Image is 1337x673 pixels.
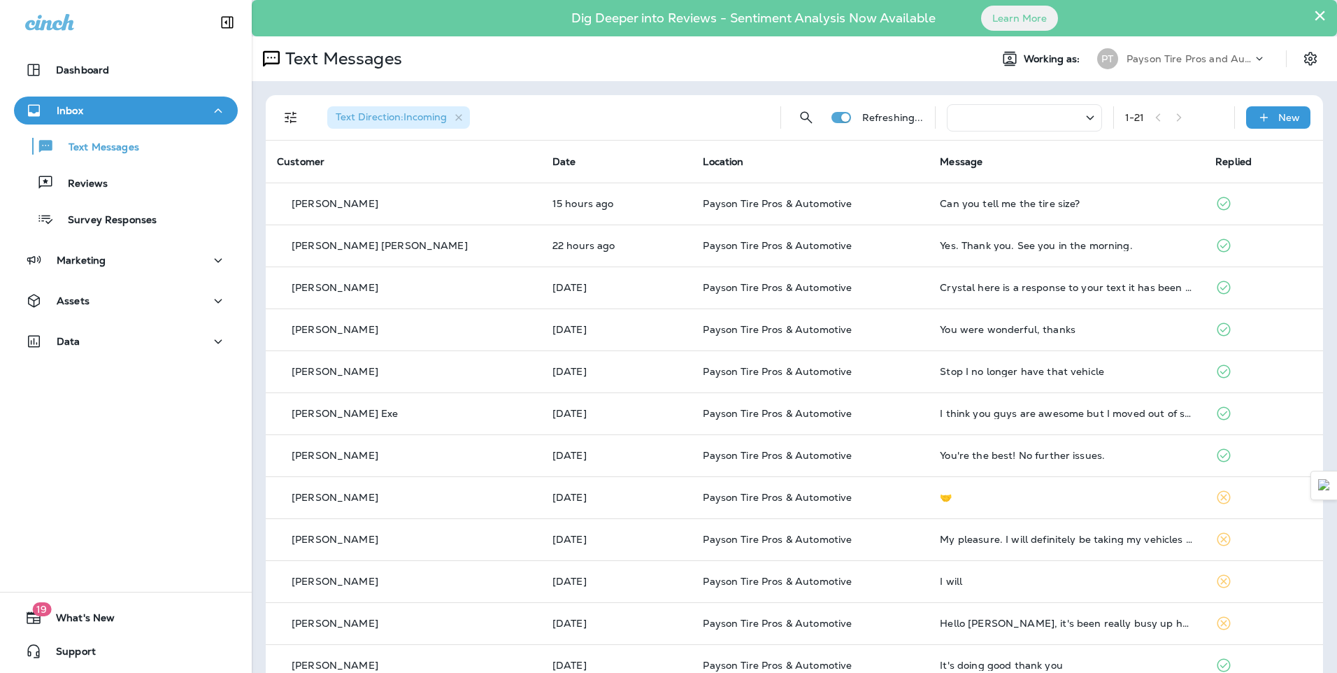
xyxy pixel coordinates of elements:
span: Payson Tire Pros & Automotive [703,449,852,462]
p: Oct 2, 2025 01:28 PM [552,492,681,503]
p: Inbox [57,105,83,116]
p: Refreshing... [862,112,924,123]
span: Text Direction : Incoming [336,111,447,123]
span: Payson Tire Pros & Automotive [703,533,852,546]
p: [PERSON_NAME] [PERSON_NAME] [292,240,468,251]
div: Can you tell me the tire size? [940,198,1193,209]
p: Oct 4, 2025 08:44 AM [552,324,681,335]
div: 1 - 21 [1125,112,1145,123]
p: Assets [57,295,90,306]
span: Message [940,155,982,168]
button: Marketing [14,246,238,274]
span: 19 [32,602,51,616]
p: Oct 2, 2025 09:29 AM [552,618,681,629]
p: Dashboard [56,64,109,76]
span: Location [703,155,743,168]
span: Support [42,646,96,663]
div: PT [1097,48,1118,69]
span: What's New [42,612,115,629]
p: [PERSON_NAME] [292,366,378,377]
div: I will [940,576,1193,587]
button: Support [14,637,238,665]
p: [PERSON_NAME] [292,492,378,503]
span: Payson Tire Pros & Automotive [703,407,852,420]
span: Payson Tire Pros & Automotive [703,197,852,210]
span: Customer [277,155,324,168]
p: Oct 2, 2025 08:31 AM [552,660,681,671]
span: Payson Tire Pros & Automotive [703,365,852,378]
p: [PERSON_NAME] [292,576,378,587]
span: Payson Tire Pros & Automotive [703,659,852,672]
p: Data [57,336,80,347]
button: Assets [14,287,238,315]
p: Oct 6, 2025 09:39 AM [552,240,681,251]
p: Text Messages [55,141,139,155]
p: [PERSON_NAME] [292,618,378,629]
p: Oct 3, 2025 08:27 AM [552,366,681,377]
p: [PERSON_NAME] [292,534,378,545]
p: Oct 3, 2025 08:27 AM [552,408,681,419]
p: [PERSON_NAME] [292,660,378,671]
p: [PERSON_NAME] [292,282,378,293]
button: Data [14,327,238,355]
p: New [1278,112,1300,123]
span: Working as: [1024,53,1083,65]
span: Payson Tire Pros & Automotive [703,617,852,630]
p: Oct 3, 2025 08:24 AM [552,450,681,461]
div: Text Direction:Incoming [327,106,470,129]
div: Crystal here is a response to your text it has been awhile but it still has a slow leak in the re... [940,282,1193,293]
button: Text Messages [14,132,238,161]
span: Payson Tire Pros & Automotive [703,323,852,336]
p: [PERSON_NAME] [292,324,378,335]
button: Collapse Sidebar [208,8,247,36]
p: Text Messages [280,48,402,69]
button: Learn More [981,6,1058,31]
button: Settings [1298,46,1323,71]
p: Oct 2, 2025 10:10 AM [552,576,681,587]
div: Yes. Thank you. See you in the morning. [940,240,1193,251]
span: Date [552,155,576,168]
span: Payson Tire Pros & Automotive [703,491,852,504]
button: Filters [277,104,305,132]
span: Payson Tire Pros & Automotive [703,281,852,294]
p: [PERSON_NAME] [292,198,378,209]
span: Payson Tire Pros & Automotive [703,575,852,588]
p: Reviews [54,178,108,191]
p: Oct 2, 2025 12:01 PM [552,534,681,545]
button: 19What's New [14,604,238,632]
button: Close [1313,4,1327,27]
div: It's doing good thank you [940,660,1193,671]
div: Stop I no longer have that vehicle [940,366,1193,377]
div: 🤝 [940,492,1193,503]
button: Inbox [14,97,238,125]
button: Dashboard [14,56,238,84]
p: Survey Responses [54,214,157,227]
span: Payson Tire Pros & Automotive [703,239,852,252]
p: [PERSON_NAME] [292,450,378,461]
div: You were wonderful, thanks [940,324,1193,335]
button: Reviews [14,168,238,197]
p: Payson Tire Pros and Automotive [1127,53,1252,64]
p: Oct 4, 2025 04:06 PM [552,282,681,293]
p: Marketing [57,255,106,266]
div: My pleasure. I will definitely be taking my vehicles here from now on [940,534,1193,545]
p: [PERSON_NAME] Exe [292,408,398,419]
button: Search Messages [792,104,820,132]
div: Hello koy, it's been really busy up here in pine building our new home. I'll try to get down ther... [940,618,1193,629]
p: Dig Deeper into Reviews - Sentiment Analysis Now Available [531,16,976,20]
button: Survey Responses [14,204,238,234]
div: You're the best! No further issues. [940,450,1193,461]
span: Replied [1215,155,1252,168]
p: Oct 6, 2025 04:01 PM [552,198,681,209]
div: I think you guys are awesome but I moved out of state... thank you for always taking care of me [940,408,1193,419]
img: Detect Auto [1318,479,1331,492]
